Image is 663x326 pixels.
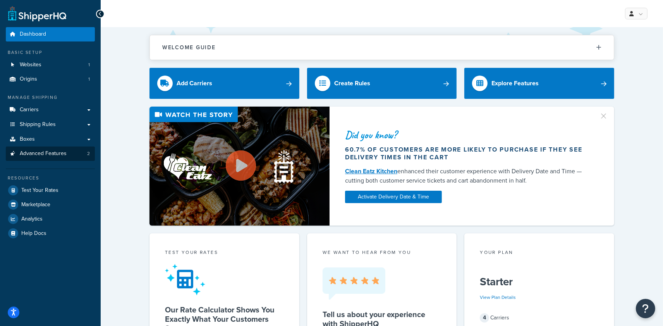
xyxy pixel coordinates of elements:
[6,212,95,226] a: Analytics
[6,183,95,197] a: Test Your Rates
[307,68,457,99] a: Create Rules
[20,62,41,68] span: Websites
[6,58,95,72] a: Websites1
[6,103,95,117] a: Carriers
[6,175,95,181] div: Resources
[345,191,442,203] a: Activate Delivery Date & Time
[345,167,590,185] div: enhanced their customer experience with Delivery Date and Time — cutting both customer service ti...
[636,299,655,318] button: Open Resource Center
[345,167,397,176] a: Clean Eatz Kitchen
[334,78,370,89] div: Create Rules
[491,78,539,89] div: Explore Features
[6,132,95,147] a: Boxes
[480,249,599,258] div: Your Plan
[6,94,95,101] div: Manage Shipping
[480,313,489,323] span: 4
[6,58,95,72] li: Websites
[162,45,216,50] h2: Welcome Guide
[20,150,67,157] span: Advanced Features
[21,230,46,237] span: Help Docs
[6,226,95,240] a: Help Docs
[6,72,95,86] a: Origins1
[6,72,95,86] li: Origins
[149,68,299,99] a: Add Carriers
[6,147,95,161] li: Advanced Features
[177,78,212,89] div: Add Carriers
[6,147,95,161] a: Advanced Features2
[345,146,590,161] div: 60.7% of customers are more likely to purchase if they see delivery times in the cart
[149,107,330,226] img: Video thumbnail
[6,27,95,41] a: Dashboard
[20,31,46,38] span: Dashboard
[480,294,516,301] a: View Plan Details
[20,76,37,83] span: Origins
[20,136,35,143] span: Boxes
[6,117,95,132] a: Shipping Rules
[150,35,614,60] button: Welcome Guide
[165,249,284,258] div: Test your rates
[87,150,90,157] span: 2
[20,121,56,128] span: Shipping Rules
[480,312,599,323] div: Carriers
[21,216,43,223] span: Analytics
[6,198,95,212] a: Marketplace
[88,76,90,83] span: 1
[88,62,90,68] span: 1
[21,187,58,194] span: Test Your Rates
[480,276,599,288] h5: Starter
[323,249,441,256] p: we want to hear from you
[21,202,50,208] span: Marketplace
[6,49,95,56] div: Basic Setup
[20,107,39,113] span: Carriers
[464,68,614,99] a: Explore Features
[345,129,590,140] div: Did you know?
